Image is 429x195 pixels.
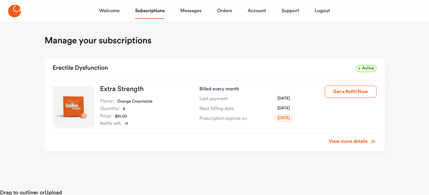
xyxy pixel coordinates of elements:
span: [DATE] [275,95,292,102]
a: Account [248,3,266,19]
a: Support [281,3,299,19]
dd: 6 [123,105,125,113]
p: Billed every month [199,86,314,92]
button: Get a Refill Now [325,86,377,98]
a: Messages [180,3,201,19]
a: Logout [315,3,330,19]
dt: Flavor: [100,98,114,105]
a: Orders [217,3,232,19]
span: [DATE] [275,114,292,122]
a: Extra Strength [100,86,144,92]
dd: $81.00 [115,113,127,120]
dt: Quantity: [100,105,120,113]
span: Next billing date [199,105,234,112]
span: [DATE] [275,105,292,112]
span: Last payment [199,95,228,102]
dd: Orange Creamsicle [117,98,152,105]
a: View more details [329,138,376,145]
span: Active [356,65,376,72]
dd: 11 [125,120,128,128]
a: Subscriptions [135,3,165,19]
img: Extra Strength [53,86,95,128]
dt: Refills left: [100,120,122,128]
h2: Erectile Dysfunction [53,62,108,74]
dt: Price: [100,113,112,120]
h1: Manage your subscriptions [45,35,152,46]
span: Prescription expires on [199,115,247,122]
a: Welcome [99,3,120,19]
